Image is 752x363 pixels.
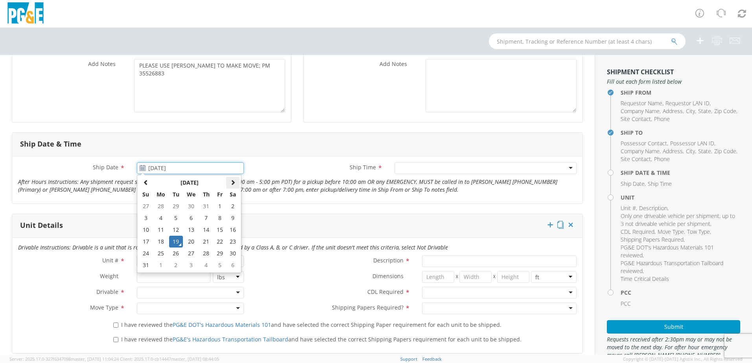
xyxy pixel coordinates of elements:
th: We [183,189,199,200]
a: PG&E DOT's Hazardous Materials 101 [173,321,271,328]
span: Unit # [621,204,636,212]
td: 24 [139,247,153,259]
span: Possessor LAN ID [670,139,714,147]
td: 30 [226,247,240,259]
span: I have reviewed the and have selected the correct Shipping Paper requirement for each unit to be ... [121,321,501,328]
li: , [658,228,685,236]
li: , [663,107,684,115]
span: master, [DATE] 08:44:05 [171,356,219,362]
td: 31 [139,259,153,271]
td: 29 [213,247,227,259]
td: 10 [139,224,153,236]
li: , [621,259,738,275]
span: Tow Type [687,228,710,235]
span: Drivable [96,288,118,295]
td: 4 [153,212,169,224]
span: State [698,147,711,155]
span: PG&E Hazardous Transportation Tailboard reviewed [621,259,723,275]
h4: Ship Date & Time [621,170,740,176]
li: , [621,107,661,115]
img: pge-logo-06675f144f4cfa6a6814.png [6,2,45,26]
th: Su [139,189,153,200]
span: Client: 2025.17.0-cb14447 [120,356,219,362]
td: 16 [226,224,240,236]
span: Possessor Contact [621,139,667,147]
a: PG&E's Hazardous Transportation Tailboard [173,335,288,343]
td: 5 [169,212,183,224]
span: Zip Code [714,147,736,155]
i: Drivable Instructions: Drivable is a unit that is roadworthy and can be driven over the road by a... [18,244,448,251]
li: , [687,228,711,236]
td: 6 [183,212,199,224]
input: Height [497,271,529,283]
td: 15 [213,224,227,236]
th: Th [199,189,213,200]
li: , [686,107,696,115]
input: Shipment, Tracking or Reference Number (at least 4 chars) [489,33,686,49]
a: Support [400,356,417,362]
span: Only one driveable vehicle per shipment, up to 3 not driveable vehicle per shipment [621,212,735,227]
span: Site Contact [621,155,651,163]
li: , [621,236,685,244]
span: Requestor Name [621,99,662,107]
span: Move Type [90,304,118,311]
td: 19 [169,236,183,247]
li: , [621,204,637,212]
span: CDL Required [367,288,404,295]
td: 13 [183,224,199,236]
h4: Ship To [621,130,740,136]
h4: Ship From [621,90,740,95]
input: I have reviewed thePG&E's Hazardous Transportation Tailboardand have selected the correct Shippin... [113,337,118,342]
li: , [621,212,738,228]
span: Weight [100,272,118,280]
span: master, [DATE] 11:04:24 [71,356,119,362]
span: Next Month [230,180,236,185]
td: 20 [183,236,199,247]
td: 26 [169,247,183,259]
td: 23 [226,236,240,247]
td: 21 [199,236,213,247]
td: 7 [199,212,213,224]
input: Width [459,271,492,283]
td: 11 [153,224,169,236]
span: Copyright © [DATE]-[DATE] Agistix Inc., All Rights Reserved [623,356,743,362]
td: 5 [213,259,227,271]
span: Ship Date [93,163,118,171]
th: Tu [169,189,183,200]
td: 1 [153,259,169,271]
h4: Unit [621,194,740,200]
span: City [686,107,695,115]
li: , [686,147,696,155]
span: X [454,271,460,283]
td: 28 [199,247,213,259]
td: 3 [183,259,199,271]
span: Add Notes [88,60,116,68]
span: Zip Code [714,107,736,115]
button: Submit [607,320,740,334]
li: , [714,147,737,155]
span: CDL Required [621,228,654,235]
td: 9 [226,212,240,224]
span: Phone [654,115,670,123]
td: 2 [169,259,183,271]
span: Add Notes [380,60,407,68]
span: Previous Month [143,180,149,185]
span: Move Type [658,228,684,235]
li: , [621,155,652,163]
span: Server: 2025.17.0-327f6347098 [9,356,119,362]
td: 25 [153,247,169,259]
td: 27 [183,247,199,259]
td: 29 [169,200,183,212]
td: 31 [199,200,213,212]
li: , [698,107,712,115]
span: Phone [654,155,670,163]
strong: Shipment Checklist [607,68,674,76]
th: Fr [213,189,227,200]
td: 14 [199,224,213,236]
span: Ship Time [350,163,376,171]
i: After Hours Instructions: Any shipment request submitted after normal business hours (7:00 am - 5... [18,178,557,193]
td: 12 [169,224,183,236]
span: Company Name [621,107,660,115]
span: Description [639,204,667,212]
span: Dimensions [372,272,404,280]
